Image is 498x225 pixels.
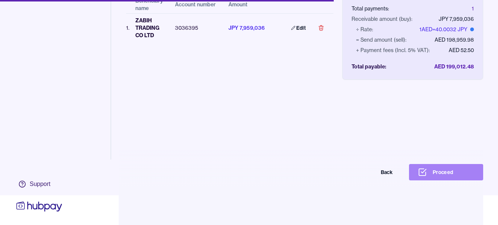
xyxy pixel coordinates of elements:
div: = Send amount (sell): [356,36,406,44]
div: AED 199,012.48 [434,63,474,70]
button: Proceed [409,164,483,180]
td: 3036395 [169,13,222,42]
td: 1 . [126,13,129,42]
div: Receivable amount (buy): [352,15,412,23]
button: Back [327,164,402,180]
div: AED 198,959.98 [435,36,474,44]
td: ZABIH TRADING CO LTD [129,13,169,42]
div: 1 [472,5,474,12]
div: Support [30,180,50,188]
div: + Payment fees (Incl. 5% VAT): [356,46,430,54]
div: ÷ Rate: [356,26,373,33]
div: 1 AED = 40.0032 JPY [419,26,474,33]
div: AED 52.50 [449,46,474,54]
div: Total payable: [352,63,386,70]
a: Support [15,176,64,192]
a: Edit [282,20,315,36]
div: Total payments: [352,5,389,12]
td: JPY 7,959,036 [222,13,276,42]
div: JPY 7,959,036 [439,15,474,23]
